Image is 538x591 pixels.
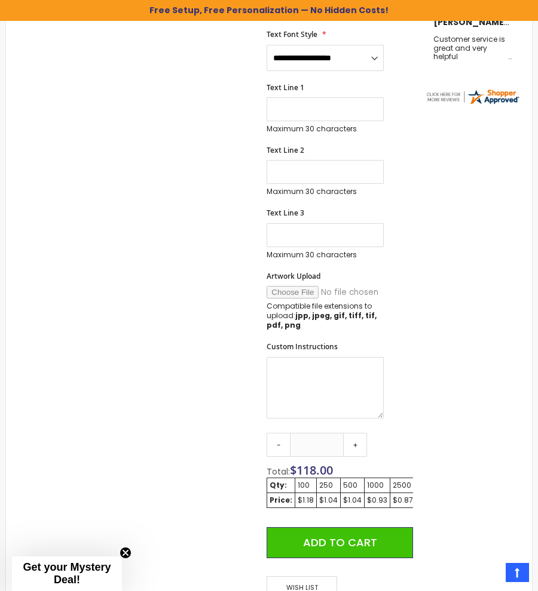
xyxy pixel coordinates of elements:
a: 4pens.com certificate URL [425,98,520,108]
p: Maximum 30 characters [267,187,384,196]
div: $0.87 [393,495,413,505]
span: [PERSON_NAME] [433,16,512,28]
span: Custom Instructions [267,341,338,352]
div: Customer service is great and very helpful [433,35,512,61]
div: 250 [319,481,338,490]
a: - [267,433,291,457]
div: 1000 [367,481,387,490]
strong: Qty: [270,480,287,490]
span: 118.00 [296,462,333,478]
div: $1.04 [319,495,338,505]
span: Text Line 1 [267,82,304,93]
div: $0.93 [367,495,387,505]
button: Close teaser [120,547,132,559]
div: 2500 [393,481,413,490]
a: + [343,433,367,457]
span: Text Font Style [267,29,317,39]
p: Compatible file extensions to upload: [267,301,384,331]
div: 100 [298,481,314,490]
strong: Price: [270,495,292,505]
span: Get your Mystery Deal! [23,561,111,586]
p: Maximum 30 characters [267,250,384,260]
div: Get your Mystery Deal!Close teaser [12,556,122,591]
p: Maximum 30 characters [267,124,384,134]
a: Top [506,563,529,582]
div: 500 [343,481,362,490]
span: Total: [267,466,290,478]
span: Artwork Upload [267,271,320,281]
div: $1.04 [343,495,362,505]
span: Text Line 3 [267,208,304,218]
span: Add to Cart [303,535,377,550]
img: 4pens.com widget logo [425,88,520,106]
span: Text Line 2 [267,145,304,155]
div: $1.18 [298,495,314,505]
button: Add to Cart [267,527,413,558]
strong: jpp, jpeg, gif, tiff, tif, pdf, png [267,310,377,330]
span: $ [290,462,333,478]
